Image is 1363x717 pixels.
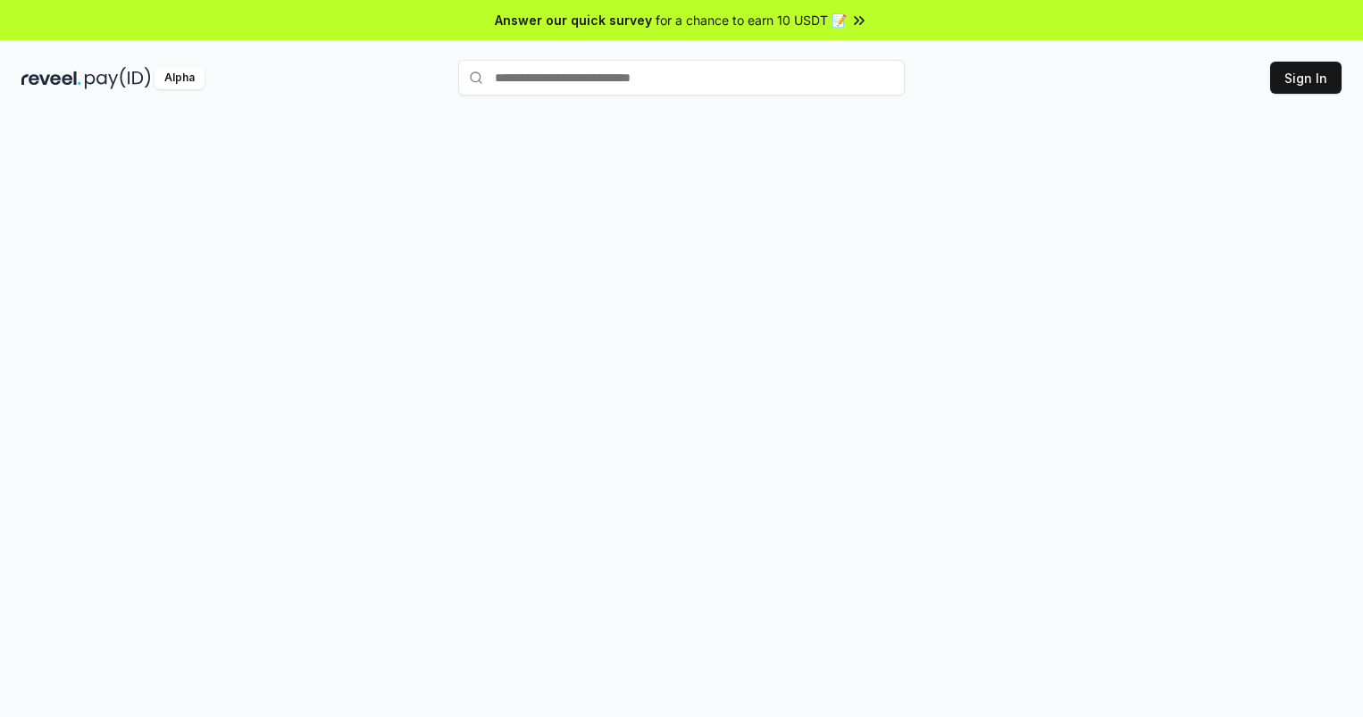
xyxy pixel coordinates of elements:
span: Answer our quick survey [495,11,652,29]
span: for a chance to earn 10 USDT 📝 [656,11,847,29]
img: reveel_dark [21,67,81,89]
div: Alpha [155,67,205,89]
img: pay_id [85,67,151,89]
button: Sign In [1270,62,1342,94]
